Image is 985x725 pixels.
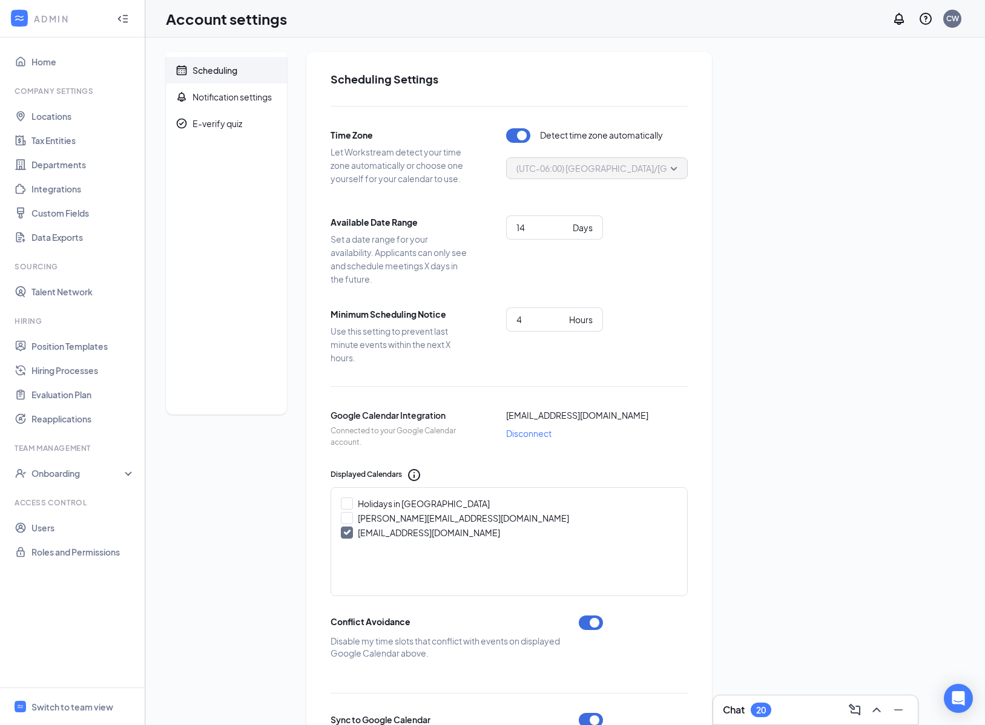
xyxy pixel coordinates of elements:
a: Departments [31,153,135,177]
a: Hiring Processes [31,358,135,382]
div: Company Settings [15,86,133,96]
span: Disconnect [506,427,552,440]
svg: WorkstreamLogo [16,703,24,710]
span: Available Date Range [331,215,470,229]
div: Open Intercom Messenger [944,684,973,713]
svg: Calendar [176,64,188,76]
div: Disable my time slots that conflict with events on displayed Google Calendar above. [331,635,579,659]
svg: CheckmarkCircle [176,117,188,130]
span: Minimum Scheduling Notice [331,307,470,321]
a: Home [31,50,135,74]
svg: Minimize [891,703,906,717]
a: Users [31,516,135,540]
a: Integrations [31,177,135,201]
div: Switch to team view [31,701,113,713]
svg: QuestionInfo [918,11,933,26]
svg: ComposeMessage [848,703,862,717]
div: CW [946,13,959,24]
div: E-verify quiz [193,117,242,130]
svg: Bell [176,91,188,103]
span: Connected to your Google Calendar account. [331,425,470,448]
div: Access control [15,497,133,508]
div: [PERSON_NAME][EMAIL_ADDRESS][DOMAIN_NAME] [358,512,569,524]
div: ADMIN [34,13,106,25]
span: Detect time zone automatically [540,128,663,143]
span: [EMAIL_ADDRESS][DOMAIN_NAME] [506,408,648,422]
span: Set a date range for your availability. Applicants can only see and schedule meetings X days in t... [331,232,470,286]
div: 20 [756,705,766,715]
a: Tax Entities [31,128,135,153]
a: CheckmarkCircleE-verify quiz [166,110,287,137]
div: Hiring [15,316,133,326]
svg: WorkstreamLogo [13,12,25,24]
a: Roles and Permissions [31,540,135,564]
div: Sourcing [15,261,133,272]
button: ComposeMessage [845,700,865,720]
span: Google Calendar Integration [331,408,470,422]
svg: ChevronUp [869,703,884,717]
a: BellNotification settings [166,84,287,110]
div: Days [573,221,593,234]
a: Reapplications [31,407,135,431]
button: ChevronUp [867,700,886,720]
div: Scheduling [193,64,237,76]
button: Minimize [889,700,908,720]
svg: UserCheck [15,467,27,479]
a: Position Templates [31,334,135,358]
h2: Scheduling Settings [331,71,688,87]
span: Time Zone [331,128,470,142]
a: Talent Network [31,280,135,304]
h1: Account settings [166,8,287,29]
a: Evaluation Plan [31,382,135,407]
div: Team Management [15,443,133,453]
span: Let Workstream detect your time zone automatically or choose one yourself for your calendar to use. [331,145,470,185]
div: Hours [569,313,593,326]
span: Use this setting to prevent last minute events within the next X hours. [331,324,470,364]
span: Displayed Calendars [331,469,402,481]
a: Data Exports [31,225,135,249]
svg: Notifications [892,11,906,26]
div: Onboarding [31,467,125,479]
div: Conflict Avoidance [331,615,410,628]
div: Holidays in [GEOGRAPHIC_DATA] [358,497,490,510]
a: CalendarScheduling [166,57,287,84]
div: Notification settings [193,91,272,103]
div: [EMAIL_ADDRESS][DOMAIN_NAME] [358,527,500,539]
h3: Chat [723,703,745,717]
a: Locations [31,104,135,128]
a: Custom Fields [31,201,135,225]
svg: Info [407,468,421,482]
svg: Collapse [117,13,129,25]
span: (UTC-06:00) [GEOGRAPHIC_DATA]/[GEOGRAPHIC_DATA] - Mountain Time [516,159,810,177]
